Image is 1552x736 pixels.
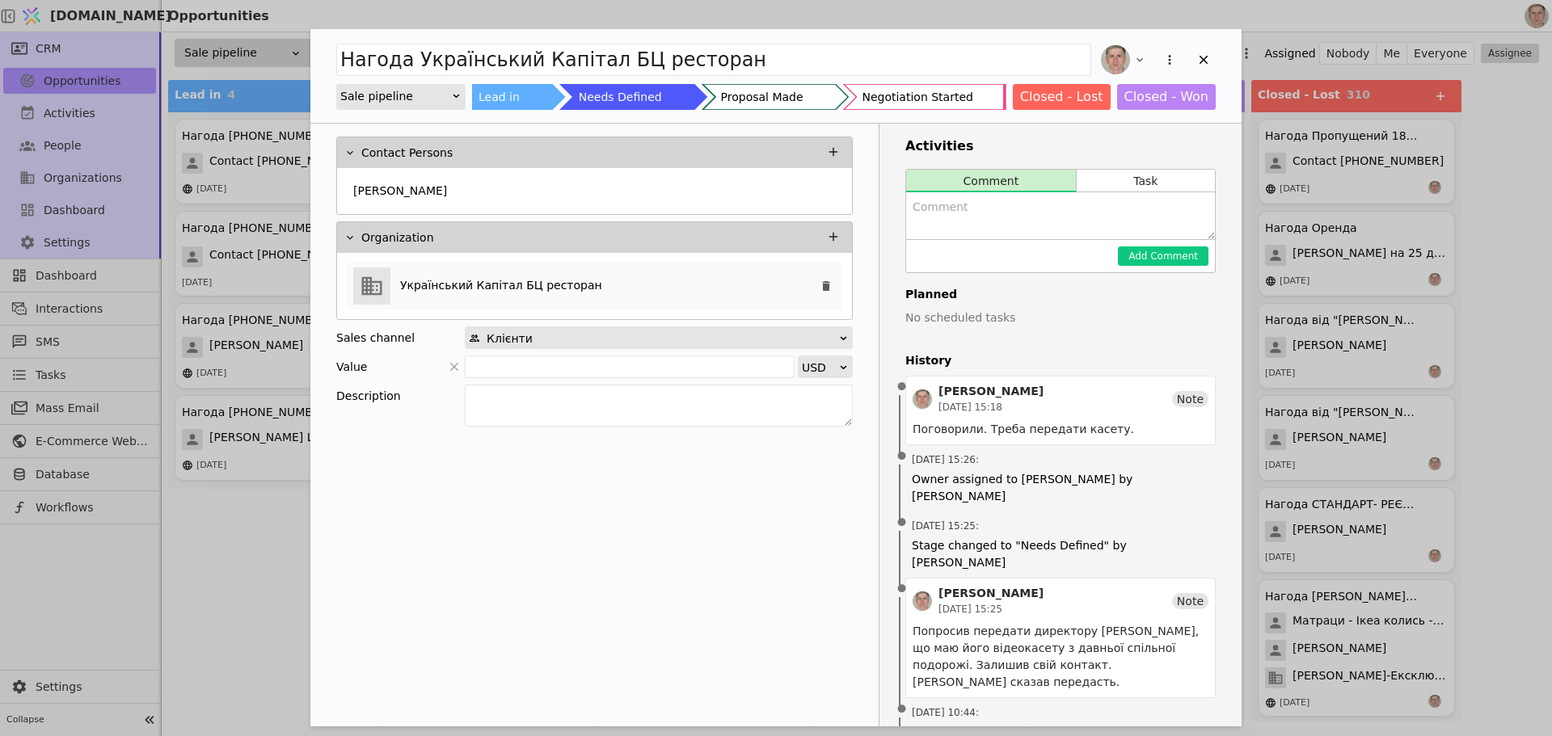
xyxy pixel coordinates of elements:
div: Proposal Made [721,84,803,110]
div: Sale pipeline [340,85,451,107]
div: Needs Defined [579,84,662,110]
img: РS [913,591,932,611]
span: • [894,689,910,730]
span: [DATE] 15:25 : [912,519,979,533]
p: [PERSON_NAME] [353,183,447,200]
p: Український Капітал БЦ ресторан [400,277,602,294]
div: Lead in [479,84,520,110]
img: РS [1101,45,1130,74]
span: • [894,503,910,544]
img: РS [913,389,932,409]
p: Organization [361,229,434,246]
div: Поговорили. Треба передати касету. [913,421,1208,438]
div: Note [1172,593,1208,609]
div: [PERSON_NAME] [938,383,1044,400]
span: Value [336,355,367,378]
div: USD [802,356,838,379]
div: [DATE] 15:18 [938,400,1044,414]
p: Contact Persons [361,145,453,162]
button: Comment [906,170,1076,192]
div: Note [1172,391,1208,407]
span: [DATE] 15:26 : [912,452,979,467]
span: Клієнти [487,327,533,350]
button: Closed - Won [1117,84,1217,110]
div: Add Opportunity [310,29,1242,726]
div: Попросив передати директору [PERSON_NAME], що маю його відеокасету з давньої спільної подорожі. З... [913,623,1208,691]
div: Negotiation Started [862,84,972,110]
div: Description [336,385,465,407]
div: [PERSON_NAME] [938,585,1044,602]
span: • [894,436,910,477]
span: • [894,569,910,610]
span: Stage changed to "Needs Defined" by [PERSON_NAME] [912,537,1209,571]
span: • [894,367,910,408]
button: Add Comment [1118,246,1208,266]
h4: History [905,352,1216,369]
span: [DATE] 10:44 : [912,705,979,720]
img: people.svg [469,333,480,344]
h4: Planned [905,286,1216,303]
div: [DATE] 15:25 [938,602,1044,616]
button: Closed - Lost [1013,84,1111,110]
h3: Activities [905,137,1216,156]
div: Sales channel [336,326,415,349]
p: No scheduled tasks [905,309,1216,326]
span: Owner assigned to [PERSON_NAME] by [PERSON_NAME] [912,471,1209,505]
button: Task [1077,170,1215,192]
